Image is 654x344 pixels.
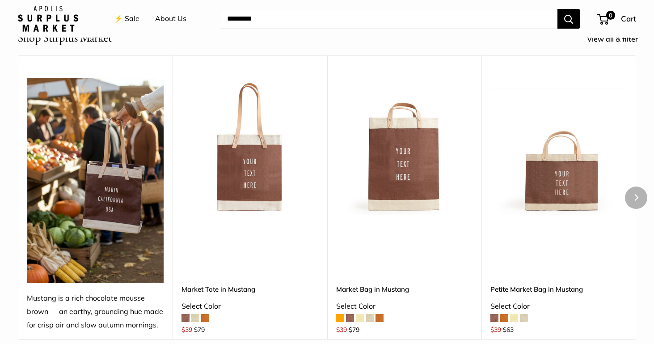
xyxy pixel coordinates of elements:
img: Petite Market Bag in Mustang [490,78,627,215]
input: Search... [220,9,557,29]
div: Mustang is a rich chocolate mousse brown — an earthy, grounding hue made for crisp air and slow a... [27,292,164,332]
button: Next [625,187,647,209]
div: Select Color [336,300,473,313]
img: Apolis: Surplus Market [18,6,78,32]
span: $63 [503,326,514,334]
img: Market Tote in Mustang [181,78,318,215]
a: Petite Market Bag in MustangPetite Market Bag in Mustang [490,78,627,215]
img: Market Bag in Mustang [336,78,473,215]
button: Search [557,9,580,29]
a: About Us [155,12,186,25]
a: 0 Cart [598,12,636,26]
a: Market Tote in MustangMarket Tote in Mustang [181,78,318,215]
span: Cart [621,14,636,23]
span: 0 [606,11,615,20]
a: Market Bag in Mustang [336,284,473,294]
span: $79 [349,326,359,334]
div: Select Color [490,300,627,313]
a: Market Tote in Mustang [181,284,318,294]
a: View all & filter [587,33,648,46]
span: $79 [194,326,205,334]
span: $39 [336,326,347,334]
img: Mustang is a rich chocolate mousse brown — an earthy, grounding hue made for crisp air and slow a... [27,78,164,283]
a: ⚡️ Sale [114,12,139,25]
h2: Shop Surplus Market [18,29,112,47]
div: Select Color [181,300,318,313]
a: Market Bag in MustangMarket Bag in Mustang [336,78,473,215]
span: $39 [181,326,192,334]
span: $39 [490,326,501,334]
a: Petite Market Bag in Mustang [490,284,627,294]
